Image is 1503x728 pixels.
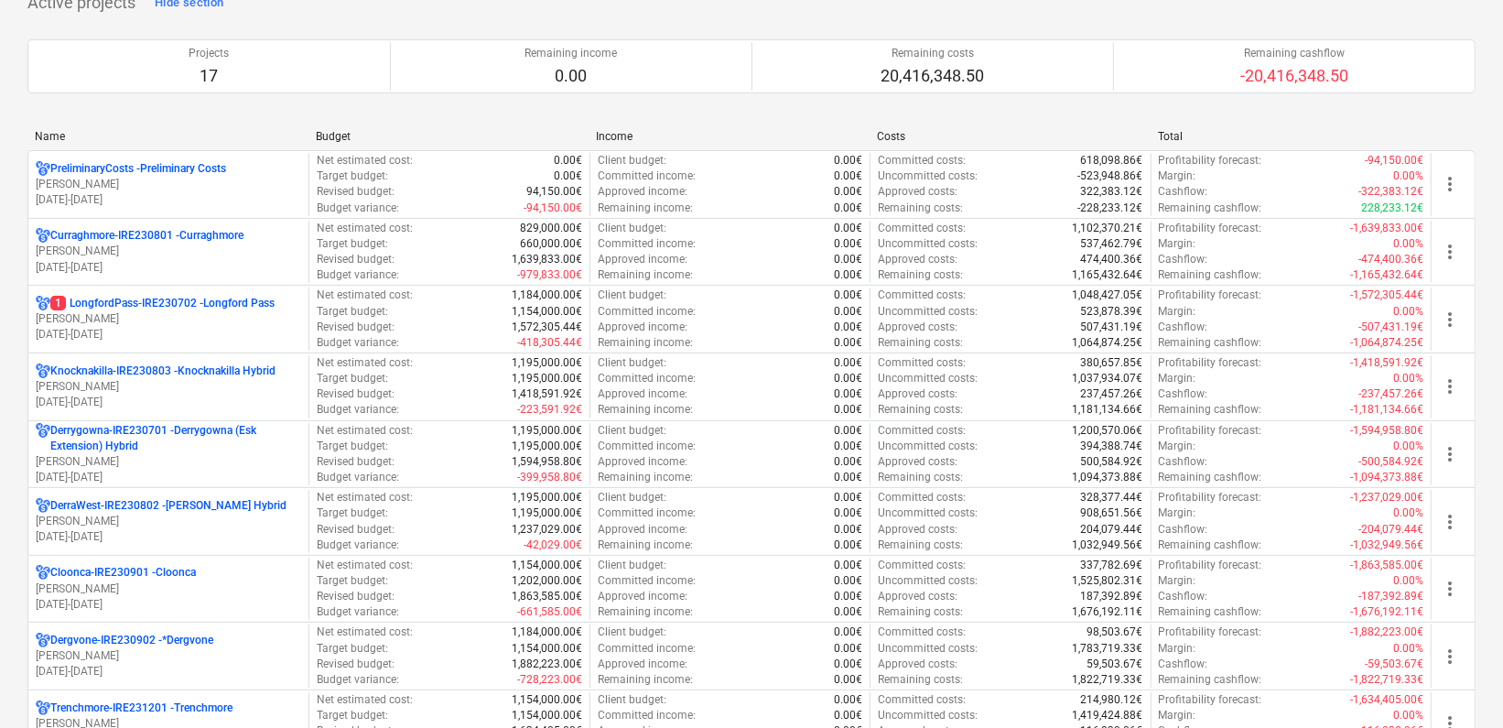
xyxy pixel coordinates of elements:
p: Approved costs : [878,320,957,335]
p: Profitability forecast : [1159,625,1262,640]
p: Client budget : [598,558,666,573]
p: Cloonca-IRE230901 - Cloonca [50,565,196,581]
p: 660,000.00€ [520,236,582,252]
div: Project has multi currencies enabled [36,633,50,648]
p: Committed costs : [878,558,966,573]
div: Cloonca-IRE230901 -Cloonca[PERSON_NAME][DATE]-[DATE] [36,565,301,612]
p: -500,584.92€ [1358,454,1423,470]
p: -1,594,958.80€ [1350,423,1423,439]
p: 537,462.79€ [1081,236,1143,252]
p: Committed costs : [878,423,966,439]
p: -979,833.00€ [517,267,582,283]
iframe: Chat Widget [1411,640,1503,728]
p: Remaining income : [598,538,693,553]
p: 1,572,305.44€ [512,320,582,335]
p: 0.00€ [834,470,862,485]
p: Committed costs : [878,490,966,505]
p: Uncommitted costs : [878,573,978,589]
p: [DATE] - [DATE] [36,529,301,545]
p: Remaining cashflow : [1159,470,1262,485]
p: 1,237,029.00€ [512,522,582,538]
p: Dergvone-IRE230902 - *Dergvone [50,633,213,648]
p: 829,000.00€ [520,221,582,236]
p: Revised budget : [317,454,395,470]
p: Projects [189,46,230,61]
div: Project has multi currencies enabled [36,701,50,716]
p: Margin : [1159,304,1196,320]
p: Uncommitted costs : [878,304,978,320]
span: more_vert [1439,173,1461,195]
p: -204,079.44€ [1358,522,1423,538]
p: Net estimated cost : [317,625,413,640]
p: 0.00€ [834,335,862,351]
p: 0.00€ [834,589,862,604]
p: 0.00€ [554,153,582,168]
p: Remaining income : [598,267,693,283]
p: -1,032,949.56€ [1350,538,1423,553]
p: Remaining cashflow : [1159,335,1262,351]
p: Remaining cashflow : [1159,201,1262,216]
div: Total [1158,130,1424,143]
p: 618,098.86€ [1081,153,1143,168]
p: Committed income : [598,505,696,521]
p: Net estimated cost : [317,355,413,371]
p: Budget variance : [317,538,399,553]
p: 0.00% [1393,168,1423,184]
p: -1,639,833.00€ [1350,221,1423,236]
div: Project has multi currencies enabled [36,296,50,311]
p: 0.00% [1393,573,1423,589]
p: [PERSON_NAME] [36,454,301,470]
p: [PERSON_NAME] [36,514,301,529]
div: Project has multi currencies enabled [36,423,50,454]
p: -228,233.12€ [1078,201,1143,216]
p: Client budget : [598,355,666,371]
p: Target budget : [317,371,388,386]
span: more_vert [1439,443,1461,465]
p: 0.00€ [834,201,862,216]
p: Budget variance : [317,335,399,351]
p: Target budget : [317,439,388,454]
p: [DATE] - [DATE] [36,395,301,410]
p: Client budget : [598,625,666,640]
p: Margin : [1159,168,1196,184]
p: 394,388.74€ [1081,439,1143,454]
p: Trenchmore-IRE231201 - Trenchmore [50,701,232,716]
div: Income [597,130,863,143]
p: Remaining income : [598,604,693,620]
p: 1,048,427.05€ [1073,288,1143,303]
p: Approved costs : [878,184,957,200]
p: -322,383.12€ [1358,184,1423,200]
p: Budget variance : [317,604,399,620]
p: Profitability forecast : [1159,490,1262,505]
p: Revised budget : [317,589,395,604]
p: Remaining cashflow : [1159,267,1262,283]
p: Net estimated cost : [317,558,413,573]
p: Committed costs : [878,221,966,236]
p: PreliminaryCosts - Preliminary Costs [50,161,226,177]
p: -20,416,348.50 [1240,65,1348,87]
p: 0.00€ [834,153,862,168]
p: [DATE] - [DATE] [36,597,301,613]
p: Budget variance : [317,201,399,216]
p: Remaining costs : [878,604,963,620]
p: Approved costs : [878,454,957,470]
p: Committed income : [598,371,696,386]
p: 0.00€ [834,304,862,320]
p: Margin : [1159,505,1196,521]
span: 1 [50,296,66,310]
div: Project has multi currencies enabled [36,161,50,177]
p: Remaining income : [598,402,693,418]
p: -399,958.80€ [517,470,582,485]
p: Uncommitted costs : [878,236,978,252]
p: Remaining costs : [878,470,963,485]
p: Cashflow : [1159,184,1208,200]
p: Margin : [1159,371,1196,386]
p: Revised budget : [317,386,395,402]
p: Remaining cashflow [1240,46,1348,61]
p: [DATE] - [DATE] [36,327,301,342]
p: [PERSON_NAME] [36,311,301,327]
div: Knocknakilla-IRE230803 -Knocknakilla Hybrid[PERSON_NAME][DATE]-[DATE] [36,364,301,410]
p: [PERSON_NAME] [36,379,301,395]
p: Cashflow : [1159,589,1208,604]
p: -507,431.19€ [1358,320,1423,335]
